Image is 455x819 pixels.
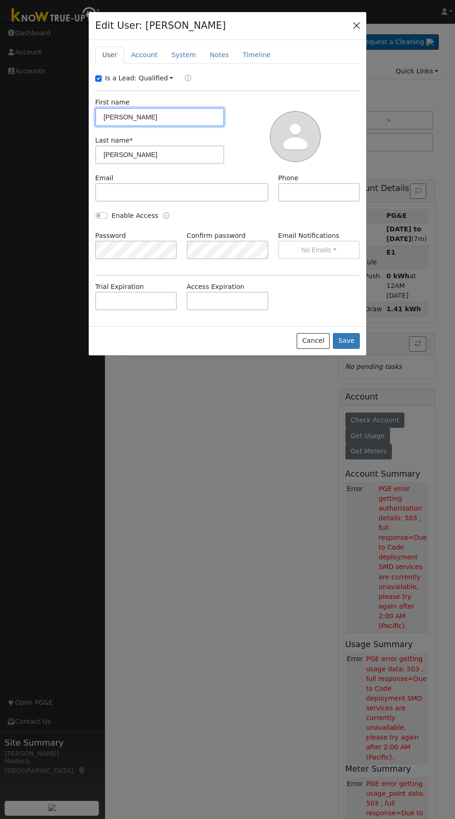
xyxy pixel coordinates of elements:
a: Lead [178,73,191,84]
h4: Edit User: [PERSON_NAME] [95,19,226,33]
label: First name [95,98,130,107]
a: Enable Access [163,211,169,222]
a: User [95,46,124,64]
label: Enable Access [111,211,158,221]
a: Timeline [236,46,278,64]
label: Password [95,231,126,241]
input: Is a Lead: [95,75,102,82]
label: Access Expiration [187,282,244,292]
a: System [164,46,203,64]
a: Notes [203,46,236,64]
label: Is a Lead: [105,73,136,83]
label: Email [95,173,113,183]
label: Phone [278,173,299,183]
label: Trial Expiration [95,282,144,292]
label: Confirm password [187,231,246,241]
label: Last name [95,136,133,145]
span: Required [130,137,133,144]
a: Account [124,46,164,64]
button: Save [333,333,360,349]
button: Cancel [297,333,330,349]
a: Qualified [139,74,174,82]
label: Email Notifications [278,231,360,241]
